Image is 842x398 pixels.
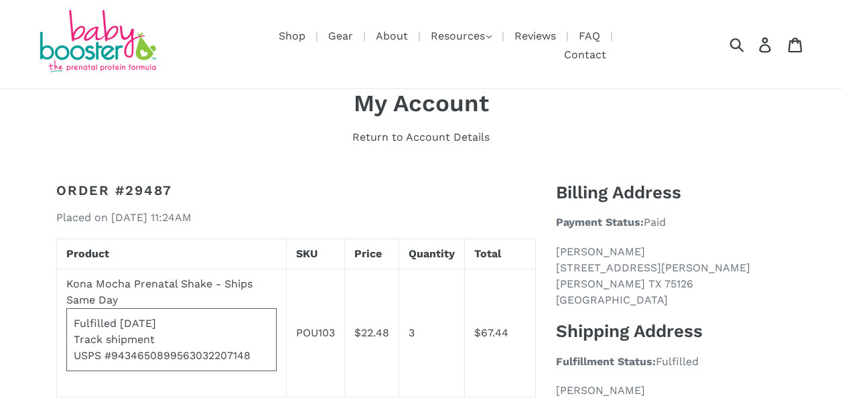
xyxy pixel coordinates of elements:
th: SKU [287,239,345,269]
p: Placed on [DATE] 11:24AM [56,210,537,226]
div: Fulfilled [DATE] [66,308,277,371]
a: Track shipment [74,333,155,346]
th: Total [465,239,536,269]
th: Price [345,239,399,269]
a: Kona Mocha Prenatal Shake - Ships Same Day [66,277,253,306]
button: Resources [424,26,498,46]
strong: Fulfillment Status: [556,355,656,368]
td: $67.44 [465,269,536,397]
img: Baby Booster Prenatal Protein Supplements [37,10,157,75]
h3: Shipping Address [556,321,786,342]
h3: Billing Address [556,182,786,203]
div: USPS #9434650899563032207148 [74,348,270,364]
td: $22.48 [345,269,399,397]
a: Reviews [508,27,563,44]
h2: Order #29487 [56,182,537,198]
th: Product [56,239,287,269]
a: Gear [322,27,360,44]
input: Search [734,29,771,59]
strong: Payment Status: [556,216,644,228]
a: About [369,27,415,44]
th: Quantity [399,239,465,269]
a: FAQ [572,27,607,44]
a: Shop [272,27,312,44]
p: [PERSON_NAME] [STREET_ADDRESS][PERSON_NAME] [PERSON_NAME] TX 75126 [GEOGRAPHIC_DATA] [556,244,786,308]
td: 3 [399,269,465,397]
a: Return to Account Details [352,131,490,143]
p: Paid [556,214,786,230]
a: Contact [557,46,613,63]
p: Fulfilled [556,354,786,370]
td: POU103 [287,269,345,397]
h1: My Account [56,89,786,117]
